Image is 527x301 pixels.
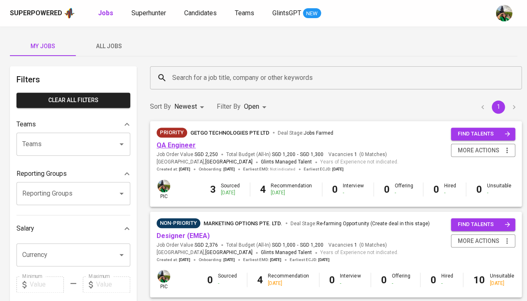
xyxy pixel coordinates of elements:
[300,242,323,249] span: SGD 1,200
[394,182,413,196] div: Offering
[272,9,301,17] span: GlintsGPT
[260,184,266,195] b: 4
[205,158,253,166] span: [GEOGRAPHIC_DATA]
[329,274,335,286] b: 0
[184,9,217,17] span: Candidates
[194,242,218,249] span: SGD 2,376
[218,273,237,287] div: Sourced
[194,151,218,158] span: SGD 2,250
[270,166,295,172] span: Not indicated
[226,242,323,249] span: Total Budget (All-In)
[16,73,130,86] h6: Filters
[332,166,344,172] span: [DATE]
[16,169,67,179] p: Reporting Groups
[272,8,321,19] a: GlintsGPT NEW
[157,257,190,263] span: Created at :
[218,280,237,287] div: -
[487,182,511,196] div: Unsuitable
[174,99,207,114] div: Newest
[15,41,71,51] span: My Jobs
[290,257,330,263] span: Earliest ECJD :
[270,257,281,263] span: [DATE]
[223,257,235,263] span: [DATE]
[157,218,200,228] div: Pending Client’s Feedback
[157,158,253,166] span: [GEOGRAPHIC_DATA] ,
[278,130,333,136] span: Deal Stage :
[340,280,361,287] div: -
[157,166,190,172] span: Created at :
[157,179,171,200] div: pic
[221,182,240,196] div: Sourced
[204,220,282,226] span: MARKETING OPTIONS PTE. LTD.
[332,184,338,195] b: 0
[316,221,429,226] span: Re-farming Opportunity (Create deal in this stage)
[157,151,218,158] span: Job Order Value
[451,144,515,157] button: more actions
[10,9,62,18] div: Superpowered
[157,128,187,137] span: Priority
[384,184,389,195] b: 0
[207,274,213,286] b: 0
[272,151,295,158] span: SGD 1,200
[184,8,218,19] a: Candidates
[205,249,253,257] span: [GEOGRAPHIC_DATA]
[157,270,170,282] img: eva@glints.com
[235,9,254,17] span: Teams
[157,249,253,257] span: [GEOGRAPHIC_DATA] ,
[268,280,309,287] div: [DATE]
[340,273,361,287] div: Interview
[243,166,295,172] span: Earliest EMD :
[451,128,515,140] button: find talents
[16,119,36,129] p: Teams
[492,100,505,114] button: page 1
[475,100,522,114] nav: pagination navigation
[96,276,130,293] input: Value
[10,7,75,19] a: Superpoweredapp logo
[328,151,386,158] span: Vacancies ( 0 Matches )
[476,184,482,195] b: 0
[487,189,511,196] div: -
[457,236,499,246] span: more actions
[290,221,429,226] span: Deal Stage :
[23,95,124,105] span: Clear All filters
[81,41,137,51] span: All Jobs
[318,257,330,263] span: [DATE]
[157,269,171,290] div: pic
[244,103,259,110] span: Open
[353,242,357,249] span: 1
[221,189,240,196] div: [DATE]
[243,257,281,263] span: Earliest EMD :
[131,8,168,19] a: Superhunter
[304,130,333,136] span: Jobs Farmed
[391,280,410,287] div: -
[179,166,190,172] span: [DATE]
[190,130,269,136] span: GetGo Technologies Pte Ltd
[64,7,75,19] img: app logo
[261,250,312,255] span: Glints Managed Talent
[157,232,210,240] a: Designer (EMEA)
[381,274,386,286] b: 0
[343,189,363,196] div: -
[199,257,235,263] span: Onboarding :
[30,276,64,293] input: Value
[179,257,190,263] span: [DATE]
[353,151,357,158] span: 1
[328,242,386,249] span: Vacancies ( 0 Matches )
[257,274,263,286] b: 4
[210,184,216,195] b: 3
[490,280,514,287] div: [DATE]
[433,184,439,195] b: 0
[268,273,309,287] div: Recommendation
[199,166,235,172] span: Onboarding :
[444,189,456,196] div: -
[116,188,127,199] button: Open
[496,5,512,21] img: eva@glints.com
[441,280,453,287] div: -
[297,151,298,158] span: -
[300,151,323,158] span: SGD 1,300
[320,249,398,257] span: Years of Experience not indicated.
[444,182,456,196] div: Hired
[116,138,127,150] button: Open
[235,8,256,19] a: Teams
[473,274,485,286] b: 10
